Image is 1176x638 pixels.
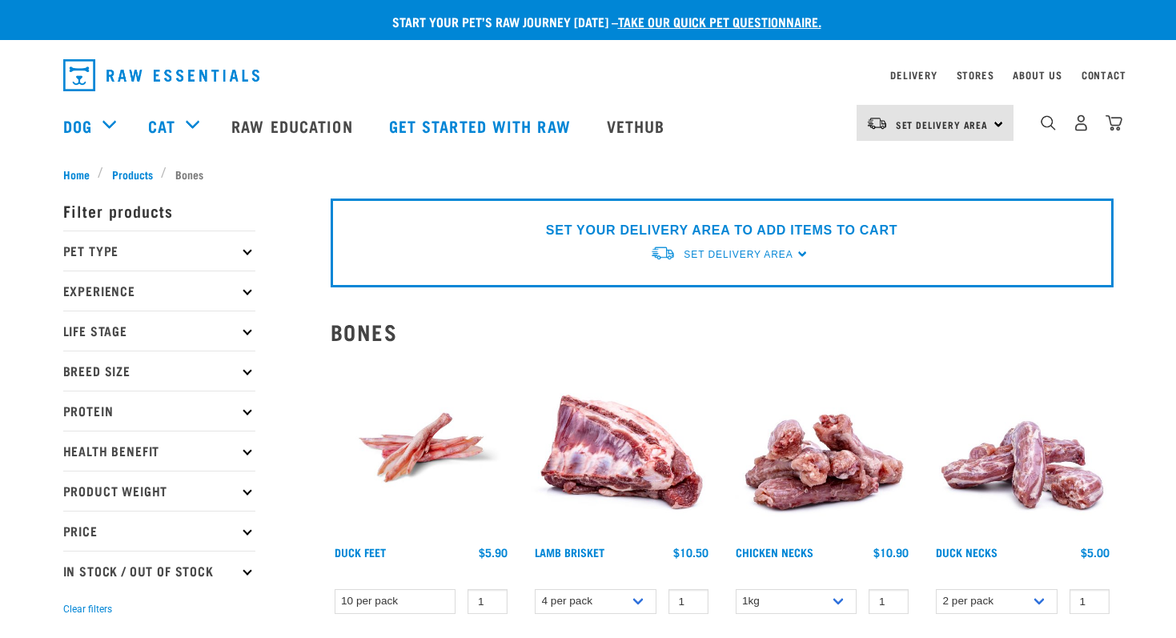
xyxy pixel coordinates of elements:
[732,357,913,539] img: Pile Of Chicken Necks For Pets
[331,357,512,539] img: Raw Essentials Duck Feet Raw Meaty Bones For Dogs
[63,59,259,91] img: Raw Essentials Logo
[63,166,1114,183] nav: breadcrumbs
[1081,546,1110,559] div: $5.00
[63,551,255,591] p: In Stock / Out Of Stock
[50,53,1126,98] nav: dropdown navigation
[373,94,591,158] a: Get started with Raw
[1106,114,1122,131] img: home-icon@2x.png
[63,511,255,551] p: Price
[335,549,386,555] a: Duck Feet
[1073,114,1090,131] img: user.png
[535,549,604,555] a: Lamb Brisket
[684,249,793,260] span: Set Delivery Area
[668,589,708,614] input: 1
[873,546,909,559] div: $10.90
[932,357,1114,539] img: Pile Of Duck Necks For Pets
[546,221,897,240] p: SET YOUR DELIVERY AREA TO ADD ITEMS TO CART
[650,245,676,262] img: van-moving.png
[673,546,708,559] div: $10.50
[866,116,888,130] img: van-moving.png
[63,431,255,471] p: Health Benefit
[468,589,508,614] input: 1
[1082,72,1126,78] a: Contact
[890,72,937,78] a: Delivery
[591,94,685,158] a: Vethub
[63,166,90,183] span: Home
[479,546,508,559] div: $5.90
[63,114,92,138] a: Dog
[936,549,997,555] a: Duck Necks
[148,114,175,138] a: Cat
[1013,72,1062,78] a: About Us
[331,319,1114,344] h2: Bones
[869,589,909,614] input: 1
[63,602,112,616] button: Clear filters
[531,357,712,539] img: 1240 Lamb Brisket Pieces 01
[736,549,813,555] a: Chicken Necks
[63,471,255,511] p: Product Weight
[215,94,372,158] a: Raw Education
[63,391,255,431] p: Protein
[896,122,989,127] span: Set Delivery Area
[63,351,255,391] p: Breed Size
[63,191,255,231] p: Filter products
[957,72,994,78] a: Stores
[1041,115,1056,130] img: home-icon-1@2x.png
[1070,589,1110,614] input: 1
[103,166,161,183] a: Products
[63,271,255,311] p: Experience
[63,311,255,351] p: Life Stage
[63,166,98,183] a: Home
[112,166,153,183] span: Products
[63,231,255,271] p: Pet Type
[618,18,821,25] a: take our quick pet questionnaire.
